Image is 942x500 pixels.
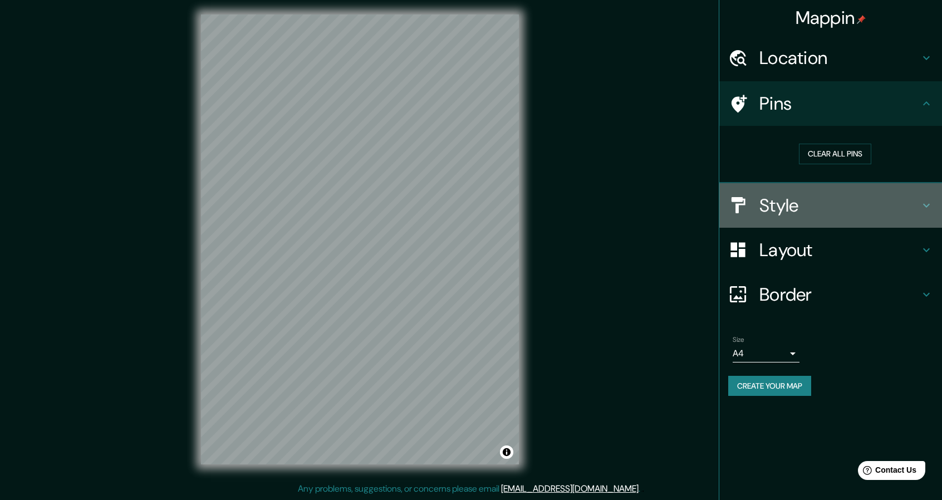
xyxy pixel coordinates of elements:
button: Clear all pins [799,144,871,164]
h4: Location [759,47,920,69]
h4: Mappin [796,7,866,29]
div: . [640,482,642,496]
button: Toggle attribution [500,445,513,459]
button: Create your map [728,376,811,396]
div: Layout [719,228,942,272]
iframe: Help widget launcher [843,457,930,488]
h4: Border [759,283,920,306]
h4: Style [759,194,920,217]
div: Style [719,183,942,228]
label: Size [733,335,744,344]
div: . [642,482,644,496]
div: A4 [733,345,799,362]
div: Border [719,272,942,317]
div: Pins [719,81,942,126]
h4: Pins [759,92,920,115]
canvas: Map [201,14,519,464]
p: Any problems, suggestions, or concerns please email . [298,482,640,496]
a: [EMAIL_ADDRESS][DOMAIN_NAME] [501,483,639,494]
img: pin-icon.png [857,15,866,24]
div: Location [719,36,942,80]
h4: Layout [759,239,920,261]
